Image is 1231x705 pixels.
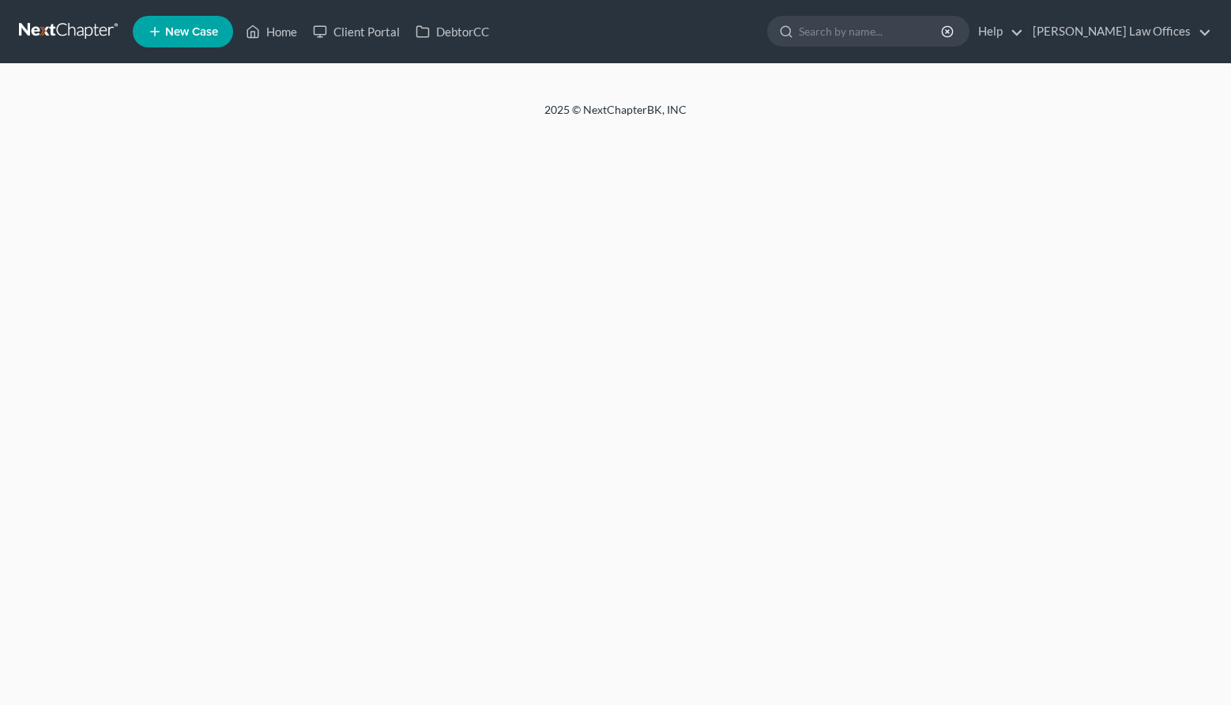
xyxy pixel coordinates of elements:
[165,26,218,38] span: New Case
[799,17,943,46] input: Search by name...
[165,102,1066,130] div: 2025 © NextChapterBK, INC
[970,17,1023,46] a: Help
[408,17,497,46] a: DebtorCC
[1025,17,1211,46] a: [PERSON_NAME] Law Offices
[305,17,408,46] a: Client Portal
[238,17,305,46] a: Home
